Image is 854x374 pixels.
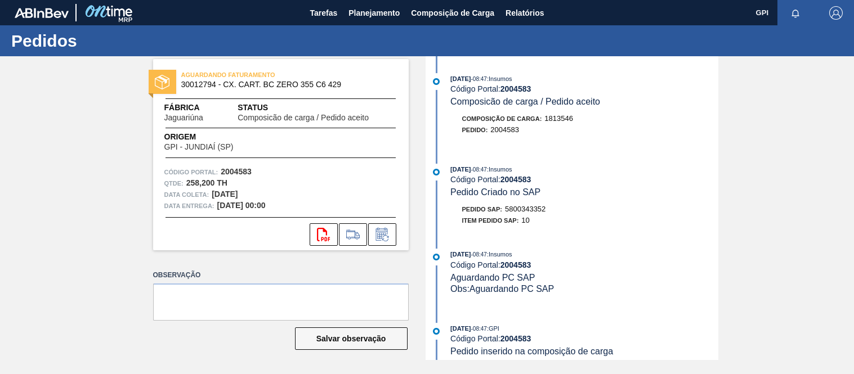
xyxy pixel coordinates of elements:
[181,69,339,80] span: AGUARDANDO FATURAMENTO
[164,114,203,122] span: Jaguariúna
[450,97,600,106] span: Composicão de carga / Pedido aceito
[487,325,499,332] span: : GPI
[500,175,531,184] strong: 2004583
[164,102,238,114] span: Fábrica
[462,115,542,122] span: Composição de Carga :
[450,260,718,269] div: Código Portal:
[500,84,531,93] strong: 2004583
[368,223,396,246] div: Informar alteração no pedido
[471,251,487,258] span: - 08:47
[450,75,471,82] span: [DATE]
[487,251,512,258] span: : Insumos
[433,78,440,85] img: atual
[544,114,573,123] span: 1813546
[471,326,487,332] span: - 08:47
[155,75,169,89] img: status
[506,6,544,20] span: Relatórios
[310,223,338,246] div: Abrir arquivo PDF
[450,325,471,332] span: [DATE]
[462,127,488,133] span: Pedido :
[153,267,409,283] label: Observação
[521,216,529,224] span: 10
[487,75,512,82] span: : Insumos
[462,206,503,213] span: Pedido SAP:
[164,189,209,200] span: Data coleta:
[164,143,234,151] span: GPI - JUNDIAÍ (SP)
[450,166,471,173] span: [DATE]
[450,84,718,93] div: Código Portal:
[450,334,718,343] div: Código Portal:
[217,201,266,210] strong: [DATE] 00:00
[433,254,440,260] img: atual
[310,6,337,20] span: Tarefas
[11,34,211,47] h1: Pedidos
[829,6,843,20] img: Logout
[433,169,440,175] img: atual
[487,166,512,173] span: : Insumos
[186,178,227,187] strong: 258,200 TH
[348,6,400,20] span: Planejamento
[164,178,184,189] span: Qtde :
[15,8,69,18] img: TNhmsLtSVTkK8tSr43FrP2fwEKptu5GPRR3wAAAABJRU5ErkJggg==
[450,273,535,282] span: Aguardando PC SAP
[164,166,218,178] span: Código Portal:
[505,205,546,213] span: 5800343352
[500,334,531,343] strong: 2004583
[450,284,554,294] span: Obs: Aguardando PC SAP
[411,6,494,20] span: Composição de Carga
[212,190,238,199] strong: [DATE]
[471,76,487,82] span: - 08:47
[450,251,471,258] span: [DATE]
[450,346,613,356] span: Pedido inserido na composição de carga
[181,80,386,89] span: 30012794 - CX. CART. BC ZERO 355 C6 429
[777,5,813,21] button: Notificações
[295,327,408,350] button: Salvar observação
[450,187,540,197] span: Pedido Criado no SAP
[238,102,397,114] span: Status
[339,223,367,246] div: Ir para Composição de Carga
[238,114,369,122] span: Composicão de carga / Pedido aceito
[433,328,440,335] img: atual
[164,131,266,143] span: Origem
[462,217,519,224] span: Item pedido SAP:
[500,260,531,269] strong: 2004583
[164,200,214,211] span: Data entrega:
[471,166,487,173] span: - 08:47
[450,175,718,184] div: Código Portal:
[221,167,252,176] strong: 2004583
[490,125,519,134] span: 2004583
